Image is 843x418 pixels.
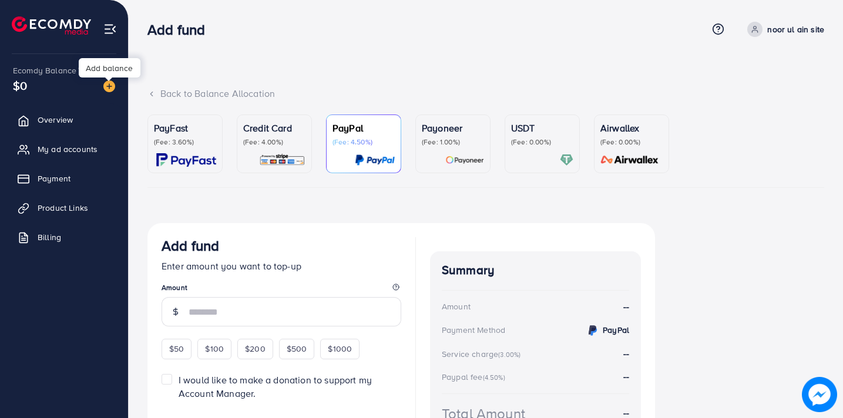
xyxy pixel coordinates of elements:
[9,196,119,220] a: Product Links
[205,343,224,355] span: $100
[243,137,305,147] p: (Fee: 4.00%)
[422,121,484,135] p: Payoneer
[179,373,372,400] span: I would like to make a donation to support my Account Manager.
[560,153,573,167] img: card
[38,202,88,214] span: Product Links
[9,167,119,190] a: Payment
[511,121,573,135] p: USDT
[328,343,352,355] span: $1000
[355,153,395,167] img: card
[623,300,629,313] strong: --
[38,143,98,155] span: My ad accounts
[38,231,61,243] span: Billing
[259,153,305,167] img: card
[13,65,76,76] span: Ecomdy Balance
[442,348,524,360] div: Service charge
[287,343,307,355] span: $500
[162,259,401,273] p: Enter amount you want to top-up
[597,153,663,167] img: card
[600,121,663,135] p: Airwallex
[156,153,216,167] img: card
[498,350,520,359] small: (3.00%)
[586,323,600,338] img: credit
[333,121,395,135] p: PayPal
[442,263,629,278] h4: Summary
[623,347,629,360] strong: --
[154,121,216,135] p: PayFast
[103,22,117,36] img: menu
[245,343,266,355] span: $200
[483,373,505,382] small: (4.50%)
[623,370,629,383] strong: --
[13,77,27,94] span: $0
[422,137,484,147] p: (Fee: 1.00%)
[12,16,91,35] img: logo
[603,324,629,336] strong: PayPal
[38,114,73,126] span: Overview
[9,225,119,249] a: Billing
[79,58,140,77] div: Add balance
[169,343,184,355] span: $50
[767,22,824,36] p: noor ul ain site
[243,121,305,135] p: Credit Card
[445,153,484,167] img: card
[442,371,509,383] div: Paypal fee
[162,282,401,297] legend: Amount
[442,324,505,336] div: Payment Method
[511,137,573,147] p: (Fee: 0.00%)
[147,87,824,100] div: Back to Balance Allocation
[162,237,219,254] h3: Add fund
[147,21,214,38] h3: Add fund
[333,137,395,147] p: (Fee: 4.50%)
[38,173,70,184] span: Payment
[9,108,119,132] a: Overview
[600,137,663,147] p: (Fee: 0.00%)
[154,137,216,147] p: (Fee: 3.60%)
[805,380,835,410] img: image
[103,80,115,92] img: image
[743,22,824,37] a: noor ul ain site
[442,301,471,312] div: Amount
[9,137,119,161] a: My ad accounts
